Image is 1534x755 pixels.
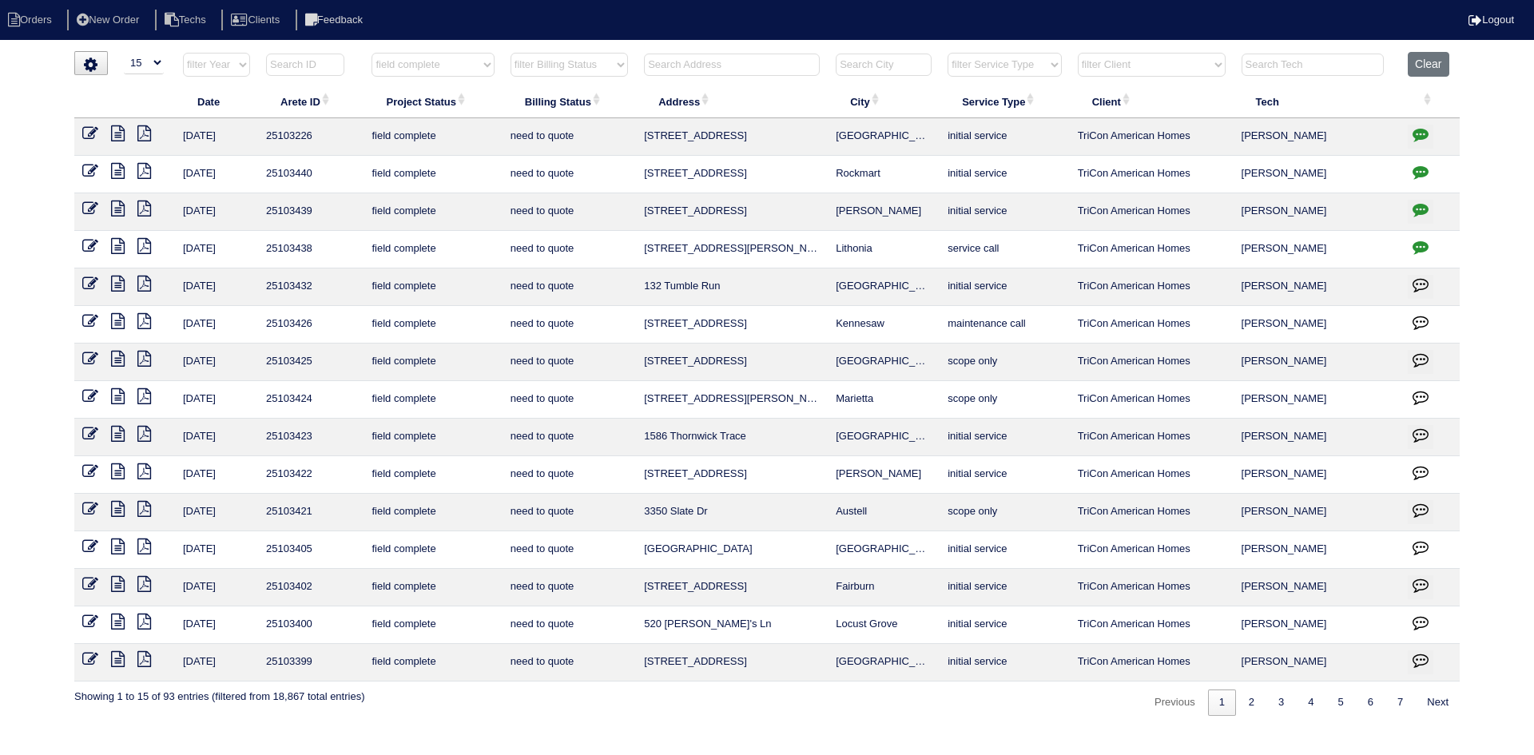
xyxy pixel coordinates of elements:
td: 25103422 [258,456,364,494]
a: 3 [1267,689,1295,716]
td: scope only [940,344,1069,381]
td: [DATE] [175,268,258,306]
td: TriCon American Homes [1070,531,1234,569]
td: field complete [364,306,502,344]
td: initial service [940,118,1069,156]
div: Showing 1 to 15 of 93 entries (filtered from 18,867 total entries) [74,681,364,704]
td: [GEOGRAPHIC_DATA] [828,118,940,156]
td: need to quote [503,344,636,381]
td: 25103405 [258,531,364,569]
td: TriCon American Homes [1070,644,1234,681]
td: initial service [940,268,1069,306]
td: need to quote [503,569,636,606]
td: TriCon American Homes [1070,156,1234,193]
td: [STREET_ADDRESS] [636,344,828,381]
td: 1586 Thornwick Trace [636,419,828,456]
th: Arete ID: activate to sort column ascending [258,85,364,118]
td: TriCon American Homes [1070,193,1234,231]
td: need to quote [503,494,636,531]
td: initial service [940,419,1069,456]
td: 25103426 [258,306,364,344]
th: Address: activate to sort column ascending [636,85,828,118]
th: : activate to sort column ascending [1400,85,1460,118]
td: scope only [940,494,1069,531]
a: 1 [1208,689,1236,716]
td: [PERSON_NAME] [1234,306,1401,344]
td: 520 [PERSON_NAME]'s Ln [636,606,828,644]
td: field complete [364,231,502,268]
td: Kennesaw [828,306,940,344]
td: need to quote [503,118,636,156]
td: [DATE] [175,531,258,569]
td: initial service [940,531,1069,569]
td: field complete [364,118,502,156]
a: Techs [155,14,219,26]
a: 6 [1357,689,1385,716]
input: Search City [836,54,932,76]
a: Clients [221,14,292,26]
td: 25103402 [258,569,364,606]
td: initial service [940,569,1069,606]
td: Fairburn [828,569,940,606]
td: 3350 Slate Dr [636,494,828,531]
a: Previous [1143,689,1206,716]
td: field complete [364,344,502,381]
td: need to quote [503,381,636,419]
td: 25103424 [258,381,364,419]
td: 25103421 [258,494,364,531]
td: field complete [364,268,502,306]
td: TriCon American Homes [1070,494,1234,531]
td: TriCon American Homes [1070,118,1234,156]
td: 25103423 [258,419,364,456]
li: Clients [221,10,292,31]
td: [DATE] [175,606,258,644]
td: [STREET_ADDRESS] [636,193,828,231]
td: [PERSON_NAME] [1234,494,1401,531]
td: field complete [364,193,502,231]
th: Service Type: activate to sort column ascending [940,85,1069,118]
button: Clear [1408,52,1449,77]
td: [DATE] [175,306,258,344]
td: field complete [364,606,502,644]
td: field complete [364,531,502,569]
td: maintenance call [940,306,1069,344]
li: New Order [67,10,152,31]
td: TriCon American Homes [1070,381,1234,419]
td: need to quote [503,531,636,569]
td: Rockmart [828,156,940,193]
td: [STREET_ADDRESS] [636,118,828,156]
td: initial service [940,156,1069,193]
td: scope only [940,381,1069,419]
td: Locust Grove [828,606,940,644]
th: Date [175,85,258,118]
td: Marietta [828,381,940,419]
td: [PERSON_NAME] [1234,344,1401,381]
td: 132 Tumble Run [636,268,828,306]
td: TriCon American Homes [1070,231,1234,268]
td: 25103400 [258,606,364,644]
td: need to quote [503,456,636,494]
th: Billing Status: activate to sort column ascending [503,85,636,118]
td: [DATE] [175,419,258,456]
td: Austell [828,494,940,531]
td: TriCon American Homes [1070,456,1234,494]
td: service call [940,231,1069,268]
td: need to quote [503,231,636,268]
td: TriCon American Homes [1070,606,1234,644]
td: TriCon American Homes [1070,306,1234,344]
td: need to quote [503,268,636,306]
td: [STREET_ADDRESS] [636,156,828,193]
td: 25103440 [258,156,364,193]
td: need to quote [503,193,636,231]
td: [STREET_ADDRESS] [636,456,828,494]
td: [DATE] [175,156,258,193]
a: Logout [1468,14,1514,26]
td: [GEOGRAPHIC_DATA] [636,531,828,569]
td: TriCon American Homes [1070,419,1234,456]
td: [STREET_ADDRESS][PERSON_NAME] [636,231,828,268]
a: 2 [1238,689,1266,716]
input: Search ID [266,54,344,76]
th: Project Status: activate to sort column ascending [364,85,502,118]
td: initial service [940,606,1069,644]
td: 25103439 [258,193,364,231]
